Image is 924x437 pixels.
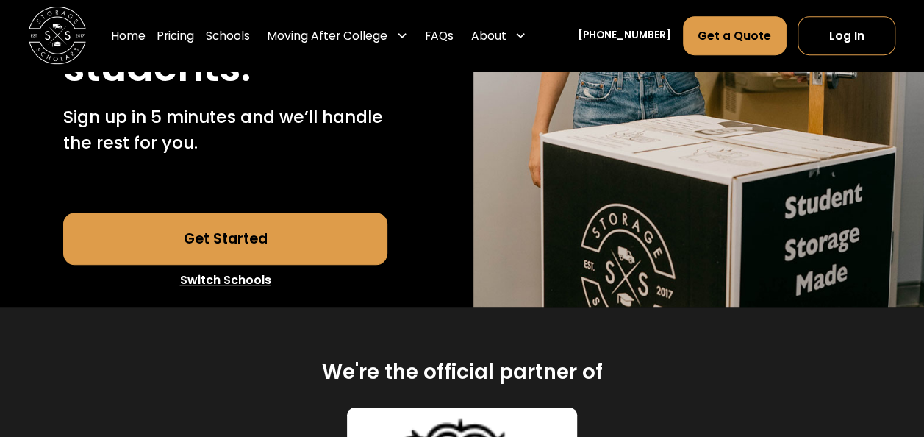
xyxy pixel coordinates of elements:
a: Pricing [157,15,194,56]
p: Sign up in 5 minutes and we’ll handle the rest for you. [63,104,387,155]
a: Get a Quote [683,16,787,55]
div: About [465,15,532,56]
h2: We're the official partner of [322,359,603,386]
h1: students. [63,46,251,89]
a: Schools [206,15,250,56]
a: [PHONE_NUMBER] [578,29,671,44]
a: Get Started [63,213,387,264]
div: Moving After College [261,15,413,56]
div: About [470,27,506,44]
div: Moving After College [267,27,387,44]
a: Log In [798,16,895,55]
a: Home [111,15,146,56]
a: FAQs [425,15,454,56]
img: Storage Scholars main logo [29,7,86,65]
a: Switch Schools [63,265,387,296]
